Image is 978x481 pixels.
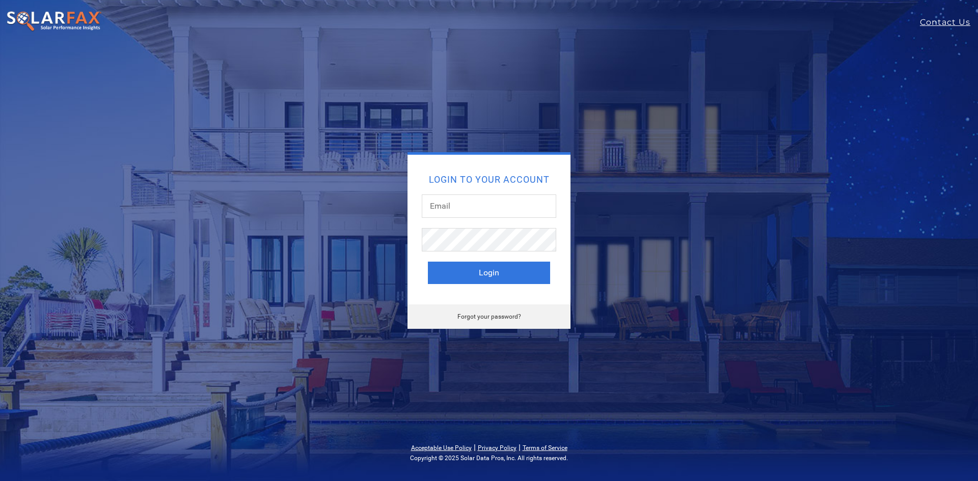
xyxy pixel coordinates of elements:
button: Login [428,262,550,284]
img: SolarFax [6,11,102,32]
a: Acceptable Use Policy [411,444,472,451]
h2: Login to your account [428,175,550,184]
a: Terms of Service [523,444,567,451]
a: Forgot your password? [457,313,521,320]
input: Email [422,194,556,218]
a: Contact Us [920,16,978,29]
span: | [474,442,476,452]
span: | [519,442,521,452]
a: Privacy Policy [478,444,517,451]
